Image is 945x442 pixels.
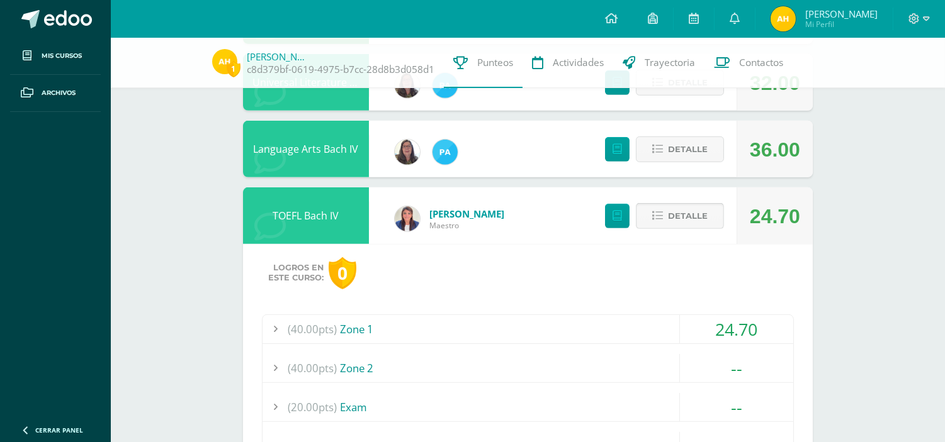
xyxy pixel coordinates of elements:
div: Zone 1 [263,315,793,343]
span: Cerrar panel [35,426,83,434]
img: 632a55cd0d80cdd2373a55a0422c9186.png [771,6,796,31]
span: 1 [227,61,240,77]
div: Exam [263,393,793,421]
span: Mis cursos [42,51,82,61]
img: 16d00d6a61aad0e8a558f8de8df831eb.png [433,140,458,165]
div: 24.70 [750,188,800,245]
span: Punteos [477,56,513,69]
span: Contactos [739,56,783,69]
div: TOEFL Bach IV [243,187,369,244]
a: Archivos [10,75,101,112]
a: c8d379bf-0619-4975-b7cc-28d8b3d058d1 [247,63,434,76]
div: -- [680,354,793,382]
div: 24.70 [680,315,793,343]
span: (40.00pts) [288,315,337,343]
span: Logros en este curso: [268,263,324,283]
span: Detalle [668,138,708,161]
a: Trayectoria [613,38,705,88]
span: Detalle [668,204,708,228]
div: Language Arts Bach IV [243,121,369,177]
img: 632a55cd0d80cdd2373a55a0422c9186.png [212,49,237,74]
span: [PERSON_NAME] [805,8,878,20]
a: Mis cursos [10,38,101,75]
span: Mi Perfil [805,19,878,30]
a: [PERSON_NAME] [247,50,310,63]
div: 0 [329,257,356,289]
div: -- [680,393,793,421]
button: Detalle [636,136,724,162]
a: Punteos [444,38,523,88]
div: 36.00 [750,121,800,178]
span: (40.00pts) [288,354,337,382]
a: [PERSON_NAME] [429,207,504,220]
a: Actividades [523,38,613,88]
button: Detalle [636,203,724,229]
span: Actividades [553,56,604,69]
img: cfd18f4d180e531603d52aeab12d7099.png [395,140,420,165]
div: Zone 2 [263,354,793,382]
span: Maestro [429,220,504,231]
img: 5d896099ce1ab16194988cf13304e6d9.png [395,206,420,231]
span: Trayectoria [645,56,695,69]
span: Archivos [42,88,76,98]
a: Contactos [705,38,793,88]
span: (20.00pts) [288,393,337,421]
